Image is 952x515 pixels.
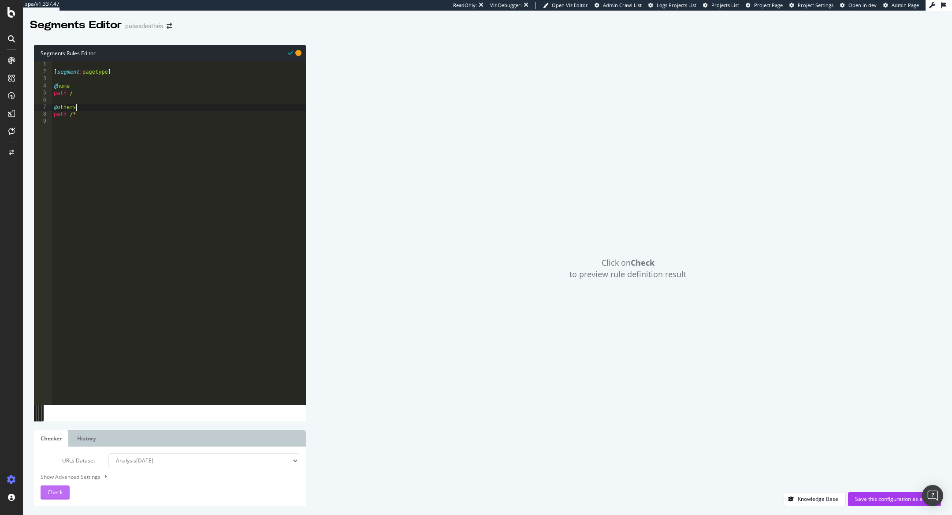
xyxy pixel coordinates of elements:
[703,2,739,9] a: Projects List
[631,257,654,268] strong: Check
[798,495,838,503] div: Knowledge Base
[883,2,919,9] a: Admin Page
[34,75,52,83] div: 3
[34,118,52,125] div: 9
[657,2,696,8] span: Logs Projects List
[922,485,943,506] div: Open Intercom Messenger
[34,104,52,111] div: 7
[855,495,934,503] div: Save this configuration as active
[552,2,588,8] span: Open Viz Editor
[784,495,846,503] a: Knowledge Base
[746,2,783,9] a: Project Page
[848,2,877,8] span: Open in dev
[34,68,52,75] div: 2
[34,453,102,468] label: URLs Dataset
[595,2,642,9] a: Admin Crawl List
[34,90,52,97] div: 5
[34,430,68,447] a: Checker
[784,492,846,506] button: Knowledge Base
[798,2,833,8] span: Project Settings
[30,18,122,33] div: Segments Editor
[71,430,103,447] a: History
[34,111,52,118] div: 8
[711,2,739,8] span: Projects List
[34,61,52,68] div: 1
[848,492,941,506] button: Save this configuration as active
[288,49,293,57] span: Syntax is valid
[295,49,301,57] span: You have unsaved modifications
[789,2,833,9] a: Project Settings
[41,485,70,500] button: Check
[34,473,293,481] div: Show Advanced Settings
[34,83,52,90] div: 4
[125,22,163,30] div: palaisdesthés
[543,2,588,9] a: Open Viz Editor
[34,97,52,104] div: 6
[569,257,686,280] span: Click on to preview rule definition result
[648,2,696,9] a: Logs Projects List
[453,2,477,9] div: ReadOnly:
[34,45,306,61] div: Segments Rules Editor
[603,2,642,8] span: Admin Crawl List
[754,2,783,8] span: Project Page
[840,2,877,9] a: Open in dev
[167,23,172,29] div: arrow-right-arrow-left
[490,2,522,9] div: Viz Debugger:
[892,2,919,8] span: Admin Page
[48,489,63,496] span: Check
